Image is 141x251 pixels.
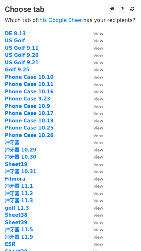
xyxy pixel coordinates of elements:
small: View [93,31,103,36]
small: View [93,53,103,58]
small: View [93,220,103,225]
strong: 冲牙器 11.5 [5,227,33,233]
a: View [87,140,103,145]
a: View [87,125,103,131]
a: 冲牙器 11.1 [5,183,33,189]
small: View [93,140,103,145]
a: View [87,110,103,116]
small: View [93,191,103,196]
a: DE 8.13 [5,31,26,37]
small: View [93,38,103,43]
small: View [93,155,103,160]
a: Phone Case 10.17 [5,110,54,116]
a: View [87,205,103,211]
a: View [87,198,103,204]
a: US Golf 9.20 [5,52,39,58]
small: View [93,133,103,138]
a: Phone Case 10.26 [5,132,54,138]
a: Phone Case 10.11 [5,81,54,87]
a: 冲牙器 10.29 [5,147,36,153]
a: View [87,89,103,95]
a: Golf 9.25 [5,67,30,73]
a: View [87,45,103,51]
a: Filmora [5,176,25,182]
a: Sheet19 [5,162,27,167]
a: View [87,60,103,66]
a: View [87,132,103,138]
a: View [87,31,103,37]
h3: Choose tab [5,5,136,14]
a: Phone Case 10.9 [5,103,50,109]
small: View [93,242,103,247]
small: View [93,235,103,240]
small: View [93,60,103,65]
a: View [87,176,103,182]
a: View [87,67,103,73]
a: US Golf 9.21 [5,60,39,66]
a: 冲牙器 11.3 [5,198,33,204]
small: View [93,68,103,72]
small: View [93,169,103,174]
a: Phone Case 10.16 [5,89,54,95]
small: View [93,227,103,232]
a: ESR [5,241,15,247]
a: 冲牙器 10.30 [5,154,36,160]
a: Phone Case 10.10 [5,74,54,80]
small: View [93,148,103,152]
a: US Golf 9.11 [5,45,39,51]
a: View [87,212,103,218]
a: View [87,191,103,196]
a: View [87,154,103,160]
a: View [87,169,103,174]
small: View [93,206,103,211]
a: Sheet39 [5,220,27,225]
small: View [93,126,103,131]
small: View [93,75,103,80]
a: View [87,227,103,233]
small: View [93,111,103,116]
a: View [87,52,103,58]
a: 冲牙器 11.2 [5,191,33,196]
a: Phone Case 10.18 [5,118,54,124]
a: View [87,118,103,124]
a: golf 11.3 [5,205,29,211]
a: Sheet38 [5,212,27,218]
a: US Golf [5,38,25,44]
a: View [87,241,103,247]
a: View [87,183,103,189]
strong: 冲牙器 10.31 [5,169,36,174]
a: View [87,162,103,167]
small: View [93,46,103,51]
a: Phone Case 9.23 [5,96,50,102]
a: this Google Sheet [37,17,83,23]
small: View [93,177,103,182]
a: View [87,147,103,153]
a: 冲牙器 11.9 [5,234,33,240]
a: View [87,103,103,109]
a: 冲牙器 [5,140,19,145]
a: View [87,96,103,102]
small: View [93,97,103,101]
small: View [93,184,103,189]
